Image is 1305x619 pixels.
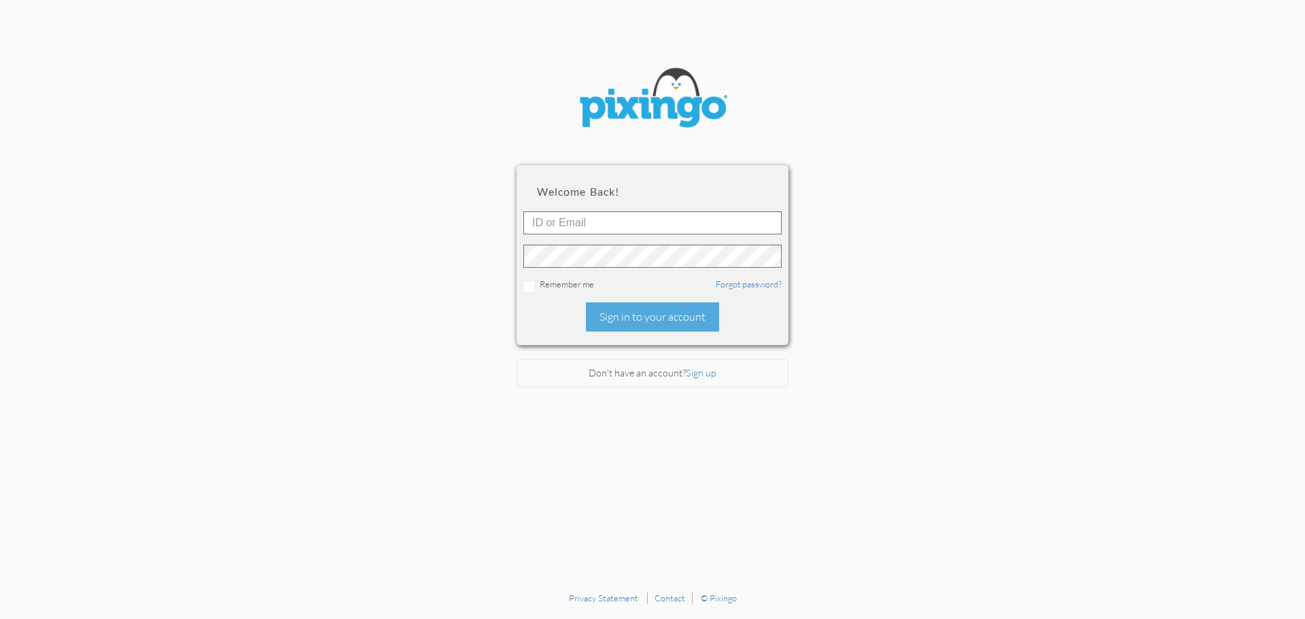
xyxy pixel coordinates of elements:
div: Remember me [523,278,782,292]
div: Don't have an account? [517,359,788,388]
a: Sign up [686,367,716,378]
h2: Welcome back! [537,185,768,198]
a: Privacy Statement [569,593,638,603]
input: ID or Email [523,211,782,234]
a: Forgot password? [716,279,782,289]
img: pixingo logo [571,61,734,138]
a: Contact [655,593,685,603]
div: Sign in to your account [586,302,719,332]
a: © Pixingo [701,593,737,603]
